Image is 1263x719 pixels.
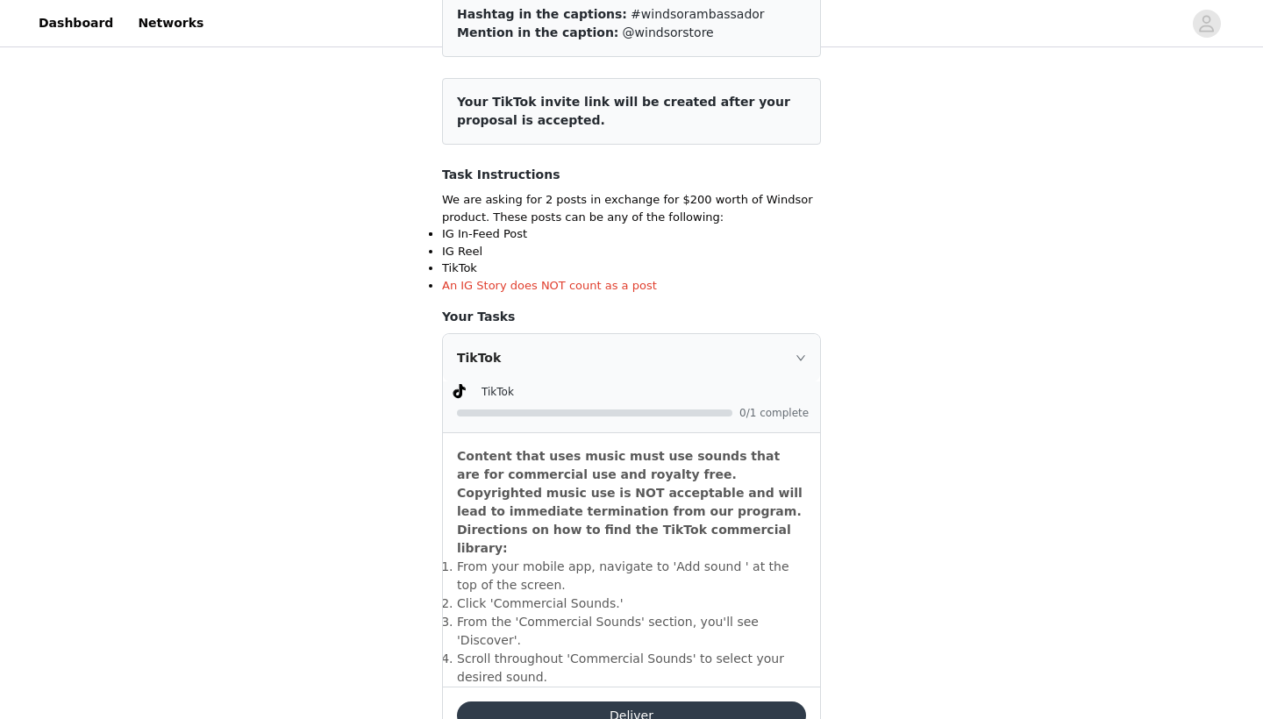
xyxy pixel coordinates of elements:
li: ​From your mobile app, navigate to 'Add sound ' at the top of the screen. [457,558,806,594]
li: ​Click 'Commercial Sounds.' [457,594,806,613]
span: TikTok [482,386,514,398]
h4: Task Instructions [442,166,821,184]
span: #windsorambassador [631,7,765,21]
h4: Your Tasks [442,308,821,326]
li: TikTok [442,260,821,277]
span: Mention in the caption: [457,25,618,39]
li: IG In-Feed Post [442,225,821,243]
div: icon: rightTikTok [443,334,820,381]
li: ​Scroll throughout 'Commercial Sounds' to select your desired sound. [457,650,806,687]
span: Your TikTok invite link will be created after your proposal is accepted. [457,95,790,127]
li: IG Reel [442,243,821,260]
p: We are asking for 2 posts in exchange for $200 worth of Windsor product. These posts can be any o... [442,191,821,225]
i: icon: right [796,352,806,363]
a: Dashboard [28,4,124,43]
li: ​From the 'Commercial Sounds' section, you'll see 'Discover'. [457,613,806,650]
span: Hashtag in the captions: [457,7,627,21]
strong: Content that uses music must use sounds that are for commercial use and royalty free. Copyrighted... [457,449,803,555]
span: @windsorstore [623,25,714,39]
span: An IG Story does NOT count as a post [442,279,657,292]
span: 0/1 complete [739,408,810,418]
div: avatar [1198,10,1215,38]
a: Networks [127,4,214,43]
